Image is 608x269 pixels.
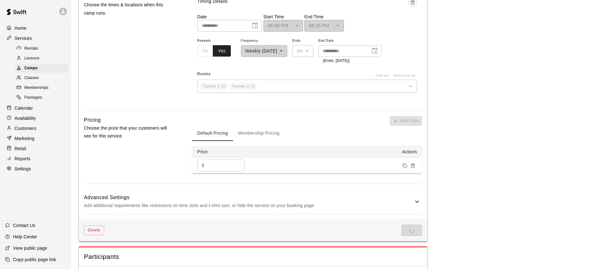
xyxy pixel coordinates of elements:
[84,253,422,261] span: Participants
[197,72,211,76] span: Rooms
[84,225,104,235] button: Delete
[15,74,69,83] div: Classes
[15,64,71,73] a: Camps
[13,234,37,240] p: Help Center
[15,83,69,92] div: Memberships
[15,44,71,53] a: Rentals
[213,45,231,57] button: Yes
[304,14,344,20] p: End Time
[84,202,413,210] p: Add additional requirements like restrictions on time slots and t-shirt size, or hide the service...
[24,75,39,81] span: Classes
[256,146,422,158] th: Actions
[15,53,71,63] a: Lessons
[84,193,413,202] h6: Advanced Settings
[24,85,48,91] span: Memberships
[13,245,47,251] p: View public page
[15,83,71,93] a: Memberships
[84,1,172,17] p: Choose the times & locations when this camp runs.
[292,45,313,57] div: On
[15,93,71,103] a: Packages
[197,45,231,57] div: outlined button group
[15,135,35,142] p: Marketing
[5,23,66,33] a: Home
[13,222,35,229] p: Contact Us
[241,37,288,45] span: Frequency
[15,54,69,63] div: Lessons
[15,166,31,172] p: Settings
[5,113,66,123] a: Availability
[318,37,382,45] span: End Date
[192,126,233,141] button: Default Pricing
[15,64,69,73] div: Camps
[15,156,30,162] p: Reports
[15,93,69,102] div: Packages
[15,25,27,31] p: Home
[401,162,409,170] button: Duplicate price
[15,73,71,83] a: Classes
[5,124,66,133] a: Customers
[5,34,66,43] a: Services
[84,124,172,140] p: Choose the price that your customers will see for this service
[15,105,33,111] p: Calendar
[233,126,285,141] button: Membership Pricing
[24,55,40,62] span: Lessons
[24,65,38,71] span: Camps
[15,44,69,53] div: Rentals
[197,37,236,45] span: Repeats
[5,103,66,113] a: Calendar
[24,46,38,52] span: Rentals
[409,162,417,170] button: Remove price
[5,144,66,153] a: Retail
[15,35,32,41] p: Services
[5,154,66,163] a: Reports
[292,37,313,45] span: Ends
[15,145,26,152] p: Retail
[15,125,36,131] p: Customers
[15,115,36,121] p: Availability
[5,164,66,174] a: Settings
[84,189,422,214] div: Advanced SettingsAdd additional requirements like restrictions on time slots and t-shirt size, or...
[5,134,66,143] a: Marketing
[192,146,256,158] th: Price
[202,162,204,169] p: $
[323,58,377,64] p: (Ends: [DATE])
[84,116,101,124] h6: Pricing
[197,14,262,20] p: Date
[263,14,303,20] p: Start Time
[24,95,42,101] span: Packages
[13,256,56,263] p: Copy public page link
